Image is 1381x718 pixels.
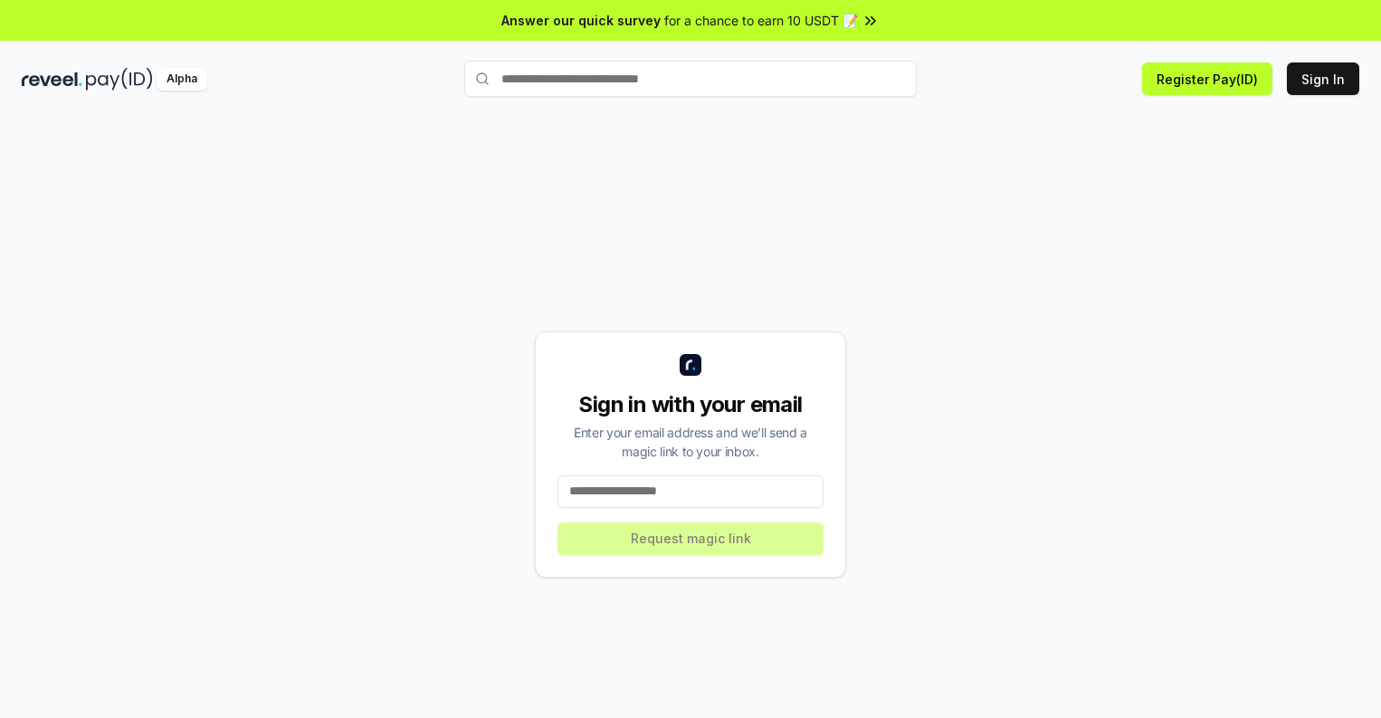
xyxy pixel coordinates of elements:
div: Alpha [157,68,207,91]
div: Enter your email address and we’ll send a magic link to your inbox. [557,423,824,461]
span: for a chance to earn 10 USDT 📝 [664,11,858,30]
button: Register Pay(ID) [1142,62,1272,95]
img: reveel_dark [22,68,82,91]
img: logo_small [680,354,701,376]
button: Sign In [1287,62,1359,95]
img: pay_id [86,68,153,91]
span: Answer our quick survey [501,11,661,30]
div: Sign in with your email [557,390,824,419]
